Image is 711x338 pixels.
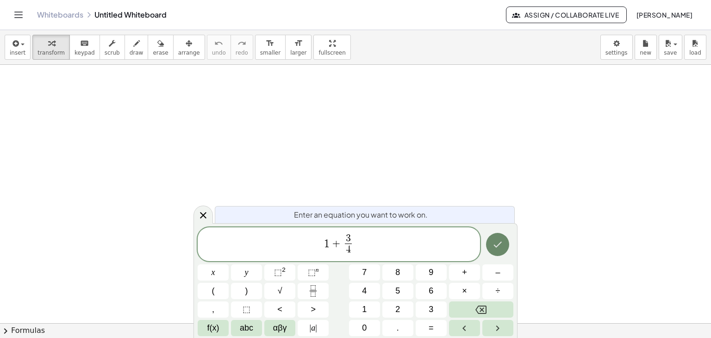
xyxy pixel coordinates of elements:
[395,303,400,316] span: 2
[231,320,262,336] button: Alphabet
[600,35,633,60] button: settings
[75,50,95,56] span: keypad
[482,264,513,281] button: Minus
[298,264,329,281] button: Superscript
[349,283,380,299] button: 4
[462,266,467,279] span: +
[236,50,248,56] span: redo
[207,35,231,60] button: undoundo
[231,283,262,299] button: )
[395,285,400,297] span: 5
[260,50,281,56] span: smaller
[416,320,447,336] button: Equals
[449,283,480,299] button: Times
[313,35,350,60] button: fullscreen
[294,209,428,220] span: Enter an equation you want to work on.
[416,264,447,281] button: 9
[231,301,262,318] button: Placeholder
[635,35,657,60] button: new
[100,35,125,60] button: scrub
[318,50,345,56] span: fullscreen
[243,303,250,316] span: ⬚
[640,50,651,56] span: new
[429,285,433,297] span: 6
[636,11,692,19] span: [PERSON_NAME]
[362,266,367,279] span: 7
[273,322,287,334] span: αβγ
[212,50,226,56] span: undo
[382,301,413,318] button: 2
[264,264,295,281] button: Squared
[153,50,168,56] span: erase
[69,35,100,60] button: keyboardkeypad
[148,35,173,60] button: erase
[5,35,31,60] button: insert
[37,10,83,19] a: Whiteboards
[298,283,329,299] button: Fraction
[212,303,214,316] span: ,
[298,320,329,336] button: Absolute value
[308,268,316,277] span: ⬚
[310,323,312,332] span: |
[330,238,343,249] span: +
[397,322,399,334] span: .
[245,266,249,279] span: y
[277,303,282,316] span: <
[362,322,367,334] span: 0
[214,38,223,49] i: undo
[198,264,229,281] button: x
[173,35,205,60] button: arrange
[324,238,330,249] span: 1
[496,285,500,297] span: ÷
[429,303,433,316] span: 3
[198,283,229,299] button: (
[80,38,89,49] i: keyboard
[274,268,282,277] span: ⬚
[664,50,677,56] span: save
[212,266,215,279] span: x
[689,50,701,56] span: load
[382,264,413,281] button: 8
[105,50,120,56] span: scrub
[264,320,295,336] button: Greek alphabet
[255,35,286,60] button: format_sizesmaller
[37,50,65,56] span: transform
[349,264,380,281] button: 7
[311,303,316,316] span: >
[294,38,303,49] i: format_size
[237,38,246,49] i: redo
[198,320,229,336] button: Functions
[245,285,248,297] span: )
[362,285,367,297] span: 4
[264,283,295,299] button: Square root
[212,285,215,297] span: (
[629,6,700,23] button: [PERSON_NAME]
[506,6,627,23] button: Assign / Collaborate Live
[486,233,509,256] button: Done
[349,320,380,336] button: 0
[207,322,219,334] span: f(x)
[231,35,253,60] button: redoredo
[449,301,513,318] button: Backspace
[32,35,70,60] button: transform
[416,301,447,318] button: 3
[278,285,282,297] span: √
[482,320,513,336] button: Right arrow
[462,285,467,297] span: ×
[395,266,400,279] span: 8
[178,50,200,56] span: arrange
[198,301,229,318] button: ,
[130,50,143,56] span: draw
[449,320,480,336] button: Left arrow
[382,283,413,299] button: 5
[10,50,25,56] span: insert
[231,264,262,281] button: y
[264,301,295,318] button: Less than
[362,303,367,316] span: 1
[316,266,319,273] sup: n
[482,283,513,299] button: Divide
[11,7,26,22] button: Toggle navigation
[349,301,380,318] button: 1
[315,323,317,332] span: |
[495,266,500,279] span: –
